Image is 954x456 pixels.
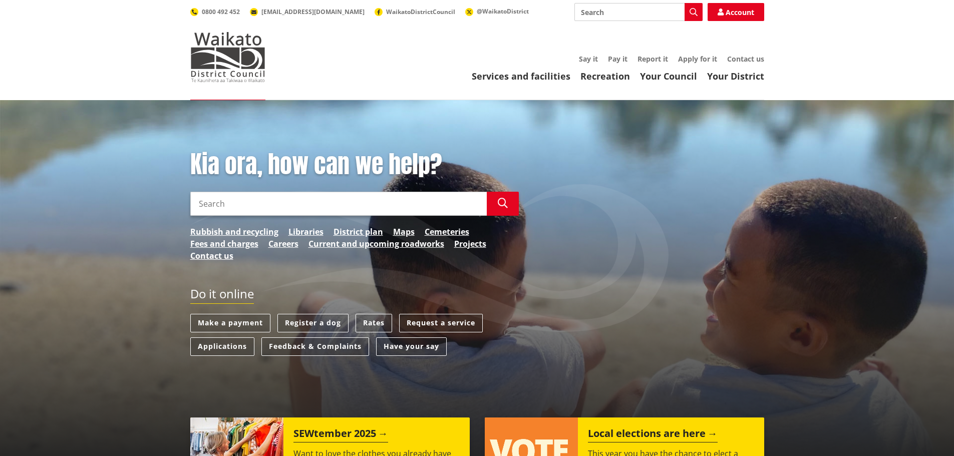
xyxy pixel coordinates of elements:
span: @WaikatoDistrict [477,7,529,16]
a: Request a service [399,314,483,332]
a: Libraries [288,226,324,238]
a: Careers [268,238,298,250]
span: [EMAIL_ADDRESS][DOMAIN_NAME] [261,8,365,16]
a: Make a payment [190,314,270,332]
a: WaikatoDistrictCouncil [375,8,455,16]
h1: Kia ora, how can we help? [190,150,519,179]
a: [EMAIL_ADDRESS][DOMAIN_NAME] [250,8,365,16]
a: Services and facilities [472,70,570,82]
a: Your Council [640,70,697,82]
a: Rubbish and recycling [190,226,278,238]
a: Report it [638,54,668,64]
h2: Do it online [190,287,254,304]
a: Pay it [608,54,627,64]
h2: Local elections are here [588,427,718,442]
a: Contact us [727,54,764,64]
a: 0800 492 452 [190,8,240,16]
a: Fees and charges [190,238,258,250]
a: Your District [707,70,764,82]
a: @WaikatoDistrict [465,7,529,16]
a: Applications [190,337,254,356]
span: 0800 492 452 [202,8,240,16]
a: Current and upcoming roadworks [308,238,444,250]
a: Recreation [580,70,630,82]
a: Rates [356,314,392,332]
img: Waikato District Council - Te Kaunihera aa Takiwaa o Waikato [190,32,265,82]
input: Search input [190,192,487,216]
a: Register a dog [277,314,349,332]
a: District plan [334,226,383,238]
a: Say it [579,54,598,64]
h2: SEWtember 2025 [293,427,388,442]
a: Apply for it [678,54,717,64]
a: Have your say [376,337,447,356]
a: Maps [393,226,415,238]
input: Search input [574,3,703,21]
a: Projects [454,238,486,250]
a: Contact us [190,250,233,262]
a: Feedback & Complaints [261,337,369,356]
a: Account [708,3,764,21]
a: Cemeteries [425,226,469,238]
span: WaikatoDistrictCouncil [386,8,455,16]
